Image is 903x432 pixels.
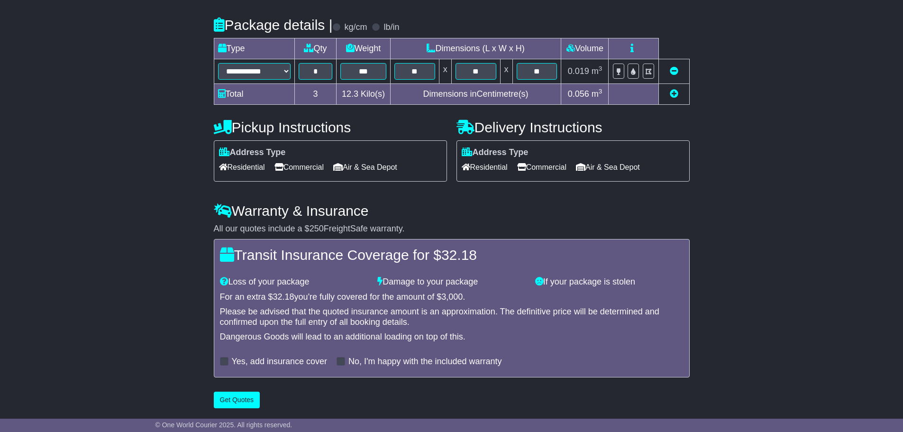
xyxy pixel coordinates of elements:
[232,357,327,367] label: Yes, add insurance cover
[294,83,337,104] td: 3
[214,83,294,104] td: Total
[214,224,690,234] div: All our quotes include a $ FreightSafe warranty.
[337,83,390,104] td: Kilo(s)
[462,147,529,158] label: Address Type
[215,277,373,287] div: Loss of your package
[219,160,265,175] span: Residential
[214,392,260,408] button: Get Quotes
[670,66,678,76] a: Remove this item
[155,421,292,429] span: © One World Courier 2025. All rights reserved.
[342,89,358,99] span: 12.3
[500,59,512,83] td: x
[220,247,684,263] h4: Transit Insurance Coverage for $
[530,277,688,287] div: If your package is stolen
[214,119,447,135] h4: Pickup Instructions
[561,38,609,59] td: Volume
[568,66,589,76] span: 0.019
[576,160,640,175] span: Air & Sea Depot
[214,203,690,219] h4: Warranty & Insurance
[310,224,324,233] span: 250
[456,119,690,135] h4: Delivery Instructions
[220,307,684,327] div: Please be advised that the quoted insurance amount is an approximation. The definitive price will...
[344,22,367,33] label: kg/cm
[390,38,561,59] td: Dimensions (L x W x H)
[441,247,477,263] span: 32.18
[462,160,508,175] span: Residential
[568,89,589,99] span: 0.056
[599,65,602,72] sup: 3
[274,160,324,175] span: Commercial
[294,38,337,59] td: Qty
[348,357,502,367] label: No, I'm happy with the included warranty
[373,277,530,287] div: Damage to your package
[219,147,286,158] label: Address Type
[670,89,678,99] a: Add new item
[214,17,333,33] h4: Package details |
[390,83,561,104] td: Dimensions in Centimetre(s)
[220,332,684,342] div: Dangerous Goods will lead to an additional loading on top of this.
[517,160,566,175] span: Commercial
[592,89,602,99] span: m
[273,292,294,302] span: 32.18
[439,59,451,83] td: x
[337,38,390,59] td: Weight
[214,38,294,59] td: Type
[383,22,399,33] label: lb/in
[441,292,463,302] span: 3,000
[220,292,684,303] div: For an extra $ you're fully covered for the amount of $ .
[592,66,602,76] span: m
[333,160,397,175] span: Air & Sea Depot
[599,88,602,95] sup: 3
